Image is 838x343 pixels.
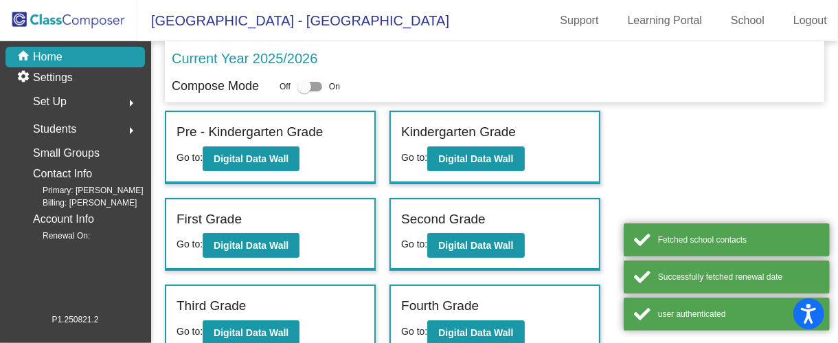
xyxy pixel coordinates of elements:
label: Fourth Grade [401,296,479,316]
span: Off [280,80,291,93]
mat-icon: settings [16,69,33,86]
span: On [329,80,340,93]
mat-icon: arrow_right [123,122,139,139]
button: Digital Data Wall [427,233,524,258]
label: First Grade [177,210,242,230]
div: Successfully fetched renewal date [658,271,819,283]
span: Go to: [177,239,203,250]
a: Support [550,10,610,32]
span: [GEOGRAPHIC_DATA] - [GEOGRAPHIC_DATA] [137,10,449,32]
p: Current Year 2025/2026 [172,48,317,69]
b: Digital Data Wall [438,153,513,164]
span: Go to: [177,152,203,163]
mat-icon: arrow_right [123,95,139,111]
p: Settings [33,69,73,86]
span: Go to: [401,326,427,337]
p: Contact Info [33,164,92,184]
b: Digital Data Wall [438,240,513,251]
span: Renewal On: [21,230,90,242]
p: Home [33,49,63,65]
label: Pre - Kindergarten Grade [177,122,323,142]
span: Billing: [PERSON_NAME] [21,197,137,209]
button: Digital Data Wall [203,233,299,258]
a: School [720,10,775,32]
p: Compose Mode [172,77,259,96]
b: Digital Data Wall [214,327,288,338]
mat-icon: home [16,49,33,65]
a: Learning Portal [617,10,714,32]
b: Digital Data Wall [438,327,513,338]
div: user authenticated [658,308,819,320]
label: Second Grade [401,210,486,230]
b: Digital Data Wall [214,240,288,251]
div: Fetched school contacts [658,234,819,246]
a: Logout [782,10,838,32]
button: Digital Data Wall [203,146,299,171]
span: Primary: [PERSON_NAME] [21,184,144,197]
span: Go to: [177,326,203,337]
p: Account Info [33,210,94,229]
label: Kindergarten Grade [401,122,516,142]
span: Students [33,120,76,139]
p: Small Groups [33,144,100,163]
b: Digital Data Wall [214,153,288,164]
span: Go to: [401,239,427,250]
span: Go to: [401,152,427,163]
label: Third Grade [177,296,246,316]
button: Digital Data Wall [427,146,524,171]
span: Set Up [33,92,67,111]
